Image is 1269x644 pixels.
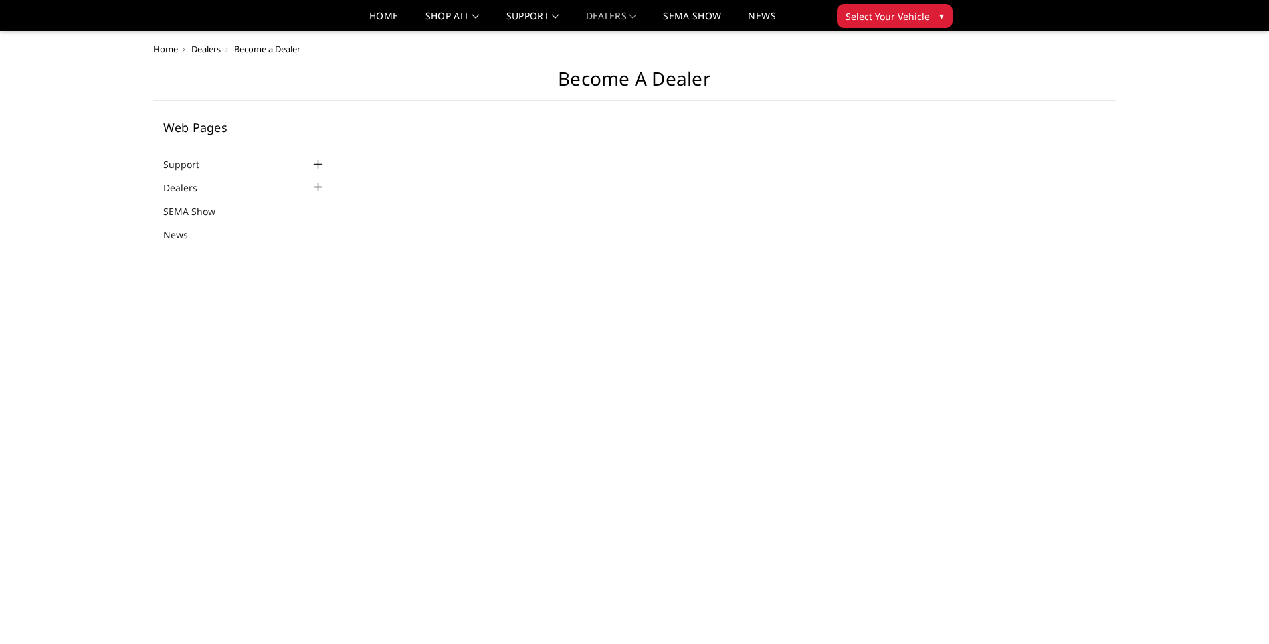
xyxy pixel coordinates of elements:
[748,11,775,31] a: News
[163,181,214,195] a: Dealers
[939,9,944,23] span: ▾
[163,157,216,171] a: Support
[506,11,559,31] a: Support
[153,43,178,55] a: Home
[837,4,953,28] button: Select Your Vehicle
[663,11,721,31] a: SEMA Show
[163,228,205,242] a: News
[163,204,232,218] a: SEMA Show
[1202,580,1269,644] iframe: Chat Widget
[234,43,300,55] span: Become a Dealer
[153,68,1116,101] h1: Become a Dealer
[425,11,480,31] a: shop all
[586,11,637,31] a: Dealers
[369,11,398,31] a: Home
[846,9,930,23] span: Select Your Vehicle
[163,121,326,133] h5: Web Pages
[191,43,221,55] a: Dealers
